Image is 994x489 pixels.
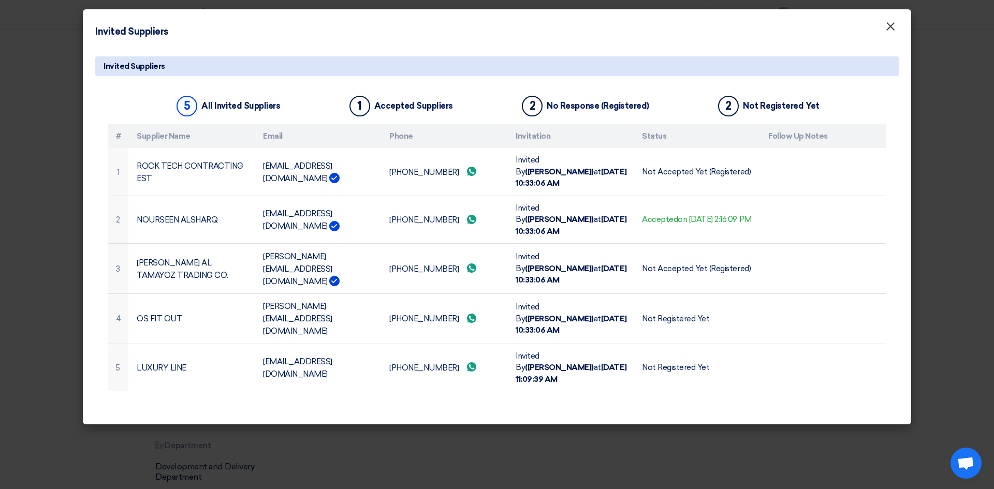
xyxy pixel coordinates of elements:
[389,215,459,225] font: [PHONE_NUMBER]
[525,363,594,372] font: ([PERSON_NAME])
[516,155,539,176] font: Invited By
[116,363,120,373] font: 5
[116,314,121,323] font: 4
[263,131,283,141] font: Email
[547,101,649,111] font: No Response (Registered)
[104,62,165,71] font: Invited Suppliers
[525,215,594,224] font: ([PERSON_NAME])
[516,363,626,384] font: [DATE] 11:09:39 AM
[329,221,340,231] img: Verified Account
[116,131,121,141] font: #
[642,167,751,176] font: Not Accepted Yet (Registered)
[516,131,550,141] font: Invitation
[885,19,896,39] font: ×
[389,314,459,323] font: [PHONE_NUMBER]
[184,99,191,113] font: 5
[594,167,601,176] font: at
[95,26,168,37] font: Invited Suppliers
[137,363,186,373] font: LUXURY LINE
[263,209,332,231] font: [EMAIL_ADDRESS][DOMAIN_NAME]
[594,215,601,224] font: at
[389,363,459,373] font: [PHONE_NUMBER]
[116,264,120,274] font: 3
[768,131,828,141] font: Follow Up Notes
[263,252,332,286] font: [PERSON_NAME][EMAIL_ADDRESS][DOMAIN_NAME]
[329,173,340,183] img: Verified Account
[201,101,280,111] font: All Invited Suppliers
[137,215,217,225] font: NOURSEEN ALSHARQ
[642,215,678,224] font: Accepted
[594,264,601,273] font: at
[594,363,601,372] font: at
[117,168,120,177] font: 1
[516,351,539,373] font: Invited By
[642,314,709,323] font: Not Registered Yet
[137,258,228,280] font: [PERSON_NAME] AL TAMAYOZ TRADING CO.
[374,101,453,111] font: Accepted Suppliers
[516,215,626,236] font: [DATE] 10:33:06 AM
[116,215,120,225] font: 2
[263,161,332,183] font: [EMAIL_ADDRESS][DOMAIN_NAME]
[137,161,243,183] font: ROCK TECH CONTRACTING EST
[951,448,982,479] a: Open chat
[263,357,332,379] font: [EMAIL_ADDRESS][DOMAIN_NAME]
[642,264,751,273] font: Not Accepted Yet (Registered)
[877,17,904,37] button: Close
[725,99,732,113] font: 2
[389,131,413,141] font: Phone
[357,99,362,113] font: 1
[678,215,751,224] font: on [DATE] 2:16:09 PM
[642,363,709,372] font: Not Registered Yet
[389,264,459,274] font: [PHONE_NUMBER]
[389,168,459,177] font: [PHONE_NUMBER]
[137,314,182,323] font: OS FIT OUT
[530,99,536,113] font: 2
[329,276,340,286] img: Verified Account
[594,314,601,323] font: at
[642,131,666,141] font: Status
[525,314,594,323] font: ([PERSON_NAME])
[525,167,594,176] font: ([PERSON_NAME])
[743,101,819,111] font: Not Registered Yet
[525,264,594,273] font: ([PERSON_NAME])
[263,302,332,336] font: [PERSON_NAME][EMAIL_ADDRESS][DOMAIN_NAME]
[516,203,539,225] font: Invited By
[137,131,191,141] font: Supplier Name
[516,252,539,273] font: Invited By
[516,302,539,323] font: Invited By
